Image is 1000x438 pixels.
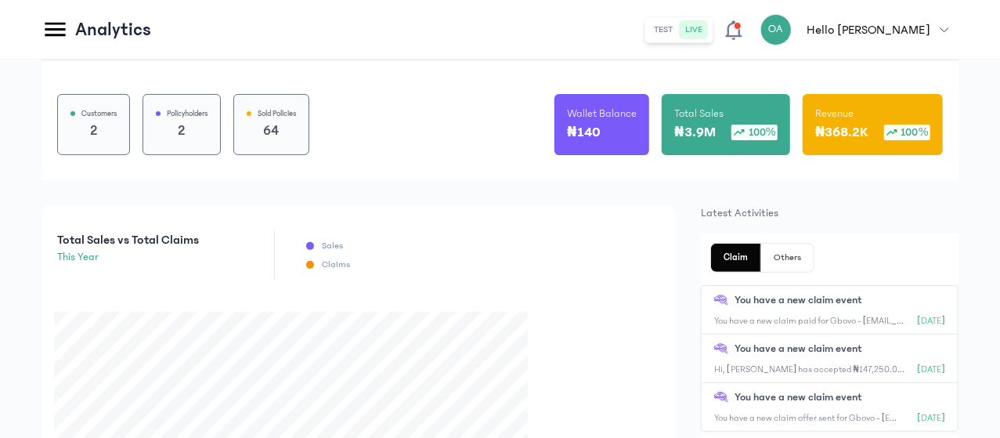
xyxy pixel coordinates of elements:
[884,125,930,140] div: 100%
[322,259,350,271] p: Claims
[57,230,199,249] p: Total Sales vs Total Claims
[156,120,208,142] p: 2
[711,244,761,272] button: Claim
[247,120,296,142] p: 64
[760,14,958,45] button: OAHello [PERSON_NAME]
[674,121,716,143] p: ₦3.9M
[714,315,905,328] p: You have a new claim paid for Gbovo - [EMAIL_ADDRESS][DOMAIN_NAME].
[918,315,945,328] p: [DATE]
[701,205,958,221] p: Latest Activities
[167,107,208,120] p: Policyholders
[815,121,868,143] p: ₦368.2K
[918,364,945,376] p: [DATE]
[815,106,854,121] p: Revenue
[70,120,117,142] p: 2
[714,364,905,376] p: Hi, [PERSON_NAME] has accepted ₦147,250.00 as compensation for their claim
[735,389,862,406] p: You have a new claim event
[57,249,199,266] p: this year
[75,17,151,42] p: Analytics
[680,20,709,39] button: live
[735,341,862,357] p: You have a new claim event
[731,125,778,140] div: 100%
[918,412,945,425] p: [DATE]
[258,107,296,120] p: Sold Policies
[81,107,117,120] p: Customers
[567,121,601,143] p: ₦140
[760,14,792,45] div: OA
[567,106,637,121] p: Wallet Balance
[735,292,862,309] p: You have a new claim event
[648,20,680,39] button: test
[807,20,930,39] p: Hello [PERSON_NAME]
[674,106,724,121] p: Total Sales
[761,244,814,272] button: Others
[714,412,905,425] p: You have a new claim offer sent for Gbovo - [EMAIL_ADDRESS][DOMAIN_NAME].
[322,240,343,252] p: Sales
